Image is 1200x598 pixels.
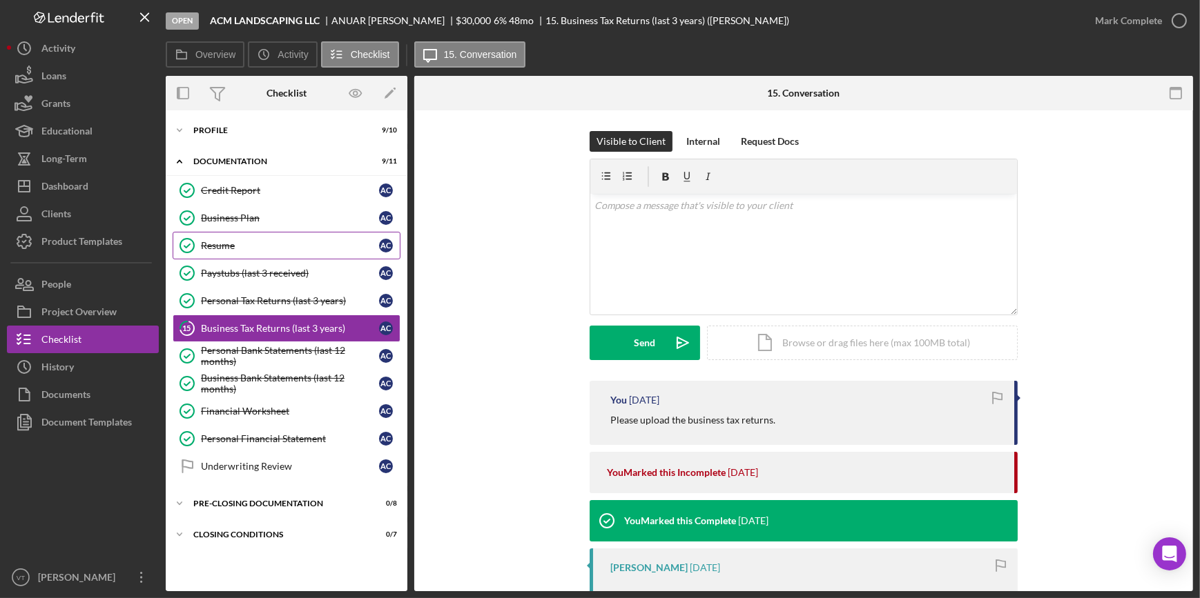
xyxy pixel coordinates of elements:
[624,515,736,526] div: You Marked this Complete
[768,88,840,99] div: 15. Conversation
[444,49,517,60] label: 15. Conversation
[379,211,393,225] div: A C
[635,326,656,360] div: Send
[41,353,74,384] div: History
[267,88,307,99] div: Checklist
[41,228,122,259] div: Product Templates
[193,499,362,508] div: Pre-Closing Documentation
[41,62,66,93] div: Loans
[509,15,534,26] div: 48 mo
[173,232,400,259] a: ResumeAC
[193,126,362,134] div: Profile
[41,326,81,357] div: Checklist
[686,131,720,152] div: Internal
[1095,7,1162,34] div: Mark Complete
[7,62,159,90] button: Loans
[372,157,397,166] div: 9 / 11
[331,15,456,26] div: ANUAR [PERSON_NAME]
[7,326,159,353] button: Checklist
[414,41,526,68] button: 15. Conversation
[173,452,400,480] a: Underwriting ReviewAC
[183,323,191,332] tspan: 15
[201,433,379,444] div: Personal Financial Statement
[7,145,159,172] button: Long-Term
[7,381,159,408] button: Documents
[173,397,400,425] a: Financial WorksheetAC
[41,200,71,231] div: Clients
[41,172,88,203] div: Dashboard
[41,298,117,329] div: Project Overview
[201,345,379,367] div: Personal Bank Statements (last 12 months)
[7,270,159,298] button: People
[734,131,806,152] button: Request Docs
[379,266,393,280] div: A C
[201,295,379,306] div: Personal Tax Returns (last 3 years)
[7,564,159,591] button: VT[PERSON_NAME]
[173,342,400,370] a: Personal Bank Statements (last 12 months)AC
[741,131,799,152] div: Request Docs
[17,574,25,581] text: VT
[41,90,70,121] div: Grants
[41,145,87,176] div: Long-Term
[379,321,393,335] div: A C
[41,117,93,148] div: Educational
[166,41,244,68] button: Overview
[173,259,400,287] a: Paystubs (last 3 received)AC
[456,14,492,26] span: $30,000
[372,530,397,539] div: 0 / 7
[201,240,379,251] div: Resume
[690,562,720,573] time: 2025-09-09 13:42
[738,515,768,526] time: 2025-09-09 17:35
[379,404,393,418] div: A C
[7,200,159,228] button: Clients
[41,381,90,412] div: Documents
[7,34,159,62] button: Activity
[379,377,393,390] div: A C
[7,90,159,117] button: Grants
[7,353,159,381] button: History
[173,315,400,342] a: 15Business Tax Returns (last 3 years)AC
[379,294,393,308] div: A C
[379,239,393,252] div: A C
[379,349,393,363] div: A C
[607,467,726,478] div: You Marked this Incomplete
[610,412,775,428] p: Please upload the business tax returns.
[379,459,393,473] div: A C
[201,323,379,334] div: Business Tax Returns (last 3 years)
[379,432,393,446] div: A C
[201,406,379,417] div: Financial Worksheet
[7,117,159,145] button: Educational
[195,49,235,60] label: Overview
[173,287,400,315] a: Personal Tax Returns (last 3 years)AC
[193,530,362,539] div: Closing Conditions
[201,268,379,279] div: Paystubs (last 3 received)
[545,15,789,26] div: 15. Business Tax Returns (last 3 years) ([PERSON_NAME])
[494,15,507,26] div: 6 %
[590,131,672,152] button: Visible to Client
[201,372,379,395] div: Business Bank Statements (last 12 months)
[173,177,400,204] a: Credit ReportAC
[201,461,379,472] div: Underwriting Review
[629,395,659,406] time: 2025-09-16 15:35
[201,212,379,223] div: Business Plan
[7,172,159,200] button: Dashboard
[41,408,132,439] div: Document Templates
[41,270,71,301] div: People
[7,408,159,436] button: Document Templates
[321,41,399,68] button: Checklist
[210,15,320,26] b: ACM LANDSCAPING LLC
[1153,537,1186,570] div: Open Intercom Messenger
[728,467,758,478] time: 2025-09-16 15:34
[41,34,75,66] div: Activity
[7,228,159,255] button: Product Templates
